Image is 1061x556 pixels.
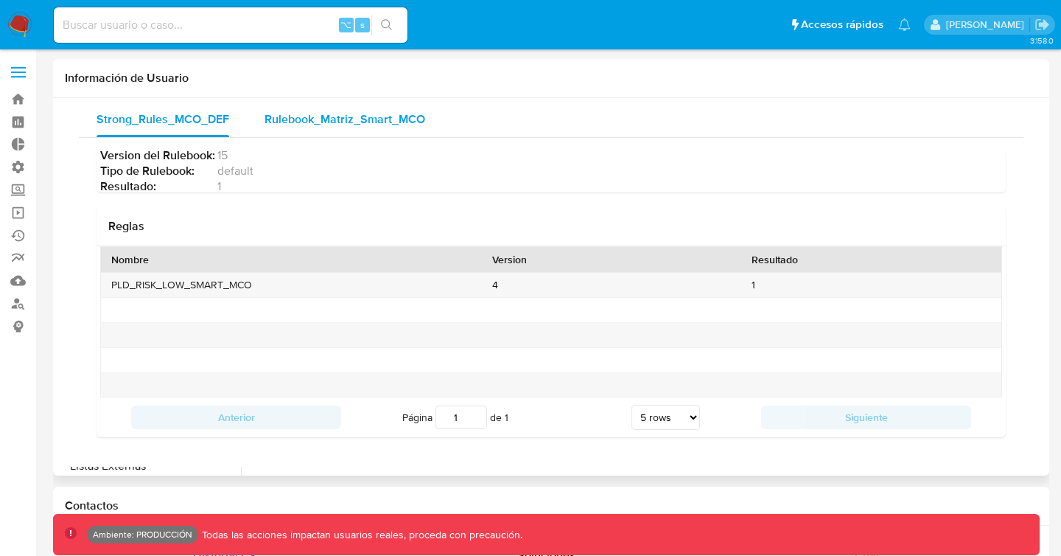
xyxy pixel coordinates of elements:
[108,219,994,234] h2: Reglas
[340,18,351,32] span: ⌥
[217,181,1002,192] span: 1
[492,252,732,267] div: Version
[752,252,991,267] div: Resultado
[1034,17,1050,32] a: Salir
[131,406,341,429] button: Anterior
[741,273,1001,297] div: 1
[111,252,472,267] div: Nombre
[65,498,1037,513] h1: Contactos
[54,15,407,35] input: Buscar usuario o caso...
[93,532,192,538] p: Ambiente: PRODUCCIÓN
[217,150,1002,161] span: 15
[265,111,425,128] span: Rulebook_Matriz_Smart_MCO
[198,528,522,542] p: Todas las acciones impactan usuarios reales, proceda con precaución.
[402,406,508,429] span: Página de
[101,273,482,297] div: PLD_RISK_LOW_SMART_MCO
[946,18,1029,32] p: juan.jsosa@mercadolibre.com.co
[65,71,189,86] h1: Información de Usuario
[482,273,742,297] div: 4
[505,410,508,425] span: 1
[360,18,365,32] span: s
[801,17,883,32] span: Accesos rápidos
[371,15,402,35] button: search-icon
[217,165,1002,177] span: default
[761,406,971,429] button: Siguiente
[898,18,911,31] a: Notificaciones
